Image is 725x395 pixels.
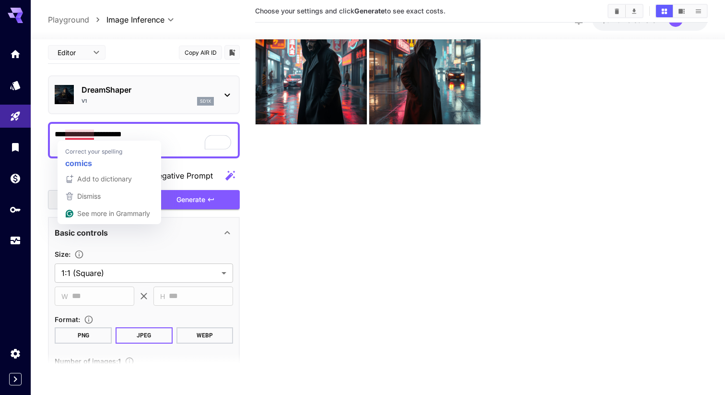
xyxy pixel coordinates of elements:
[55,227,108,239] p: Basic controls
[55,250,70,258] span: Size :
[10,141,21,153] div: Library
[608,4,643,18] div: Clear AllDownload All
[656,5,673,17] button: Show media in grid view
[602,16,627,24] span: $54.84
[82,84,214,96] p: DreamShaper
[80,315,97,325] button: Choose the file format for the output image.
[369,13,480,124] img: 2Q==
[179,46,222,60] button: Copy AIR ID
[70,250,88,260] button: Adjust the dimensions of the generated image by specifying its width and height in pixels, or sel...
[10,110,21,122] div: Playground
[9,373,22,385] button: Expand sidebar
[10,48,21,60] div: Home
[626,5,643,17] button: Download All
[55,80,233,109] div: DreamShaperv1sd1x
[152,170,213,182] span: Negative Prompt
[58,48,87,58] span: Editor
[55,327,112,344] button: PNG
[61,291,68,302] span: W
[10,203,21,215] div: API Keys
[116,327,173,344] button: JPEG
[160,291,165,302] span: H
[10,79,21,91] div: Models
[48,190,148,210] button: Reset to defaults
[82,98,87,105] p: v1
[255,7,445,15] span: Choose your settings and click to see exact costs.
[106,14,164,25] span: Image Inference
[55,221,233,244] div: Basic controls
[10,347,21,359] div: Settings
[55,129,233,152] textarea: To enrich screen reader interactions, please activate Accessibility in Grammarly extension settings
[256,13,367,124] img: Z
[200,98,211,105] p: sd1x
[627,16,661,24] span: credits left
[655,4,708,18] div: Show media in grid viewShow media in video viewShow media in list view
[48,14,89,25] a: Playground
[10,235,21,247] div: Usage
[608,5,625,17] button: Clear All
[690,5,707,17] button: Show media in list view
[673,5,690,17] button: Show media in video view
[55,315,80,323] span: Format :
[61,268,218,279] span: 1:1 (Square)
[48,14,106,25] nav: breadcrumb
[176,194,205,206] span: Generate
[152,190,240,210] button: Generate
[10,172,21,184] div: Wallet
[354,7,385,15] b: Generate
[176,327,234,344] button: WEBP
[228,47,236,58] button: Add to library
